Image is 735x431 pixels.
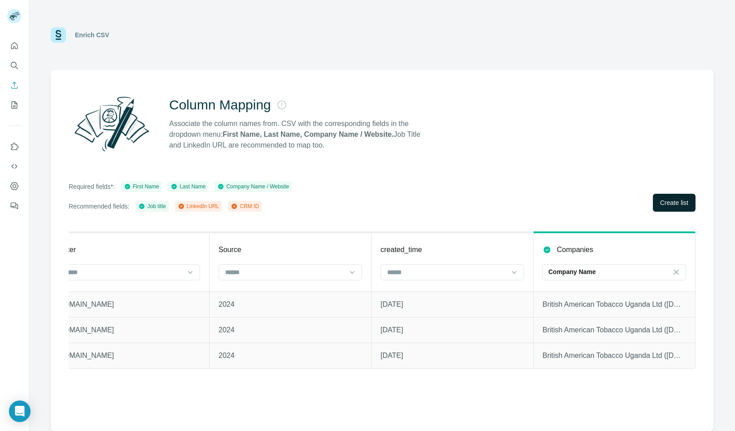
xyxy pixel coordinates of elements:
[660,198,688,207] span: Create list
[381,299,524,310] p: [DATE]
[69,202,129,211] p: Recommended fields:
[169,97,271,113] h2: Column Mapping
[69,91,155,156] img: Surfe Illustration - Column Mapping
[217,183,289,191] div: Company Name / Website
[178,202,219,210] div: LinkedIn URL
[7,178,22,194] button: Dashboard
[219,325,362,335] p: 2024
[7,57,22,74] button: Search
[219,244,241,255] p: Source
[7,97,22,113] button: My lists
[57,299,200,310] p: [DOMAIN_NAME]
[381,244,422,255] p: created_time
[542,299,686,310] p: British American Tobacco Uganda Ltd ([DOMAIN_NAME])
[69,182,115,191] p: Required fields*:
[7,139,22,155] button: Use Surfe on LinkedIn
[381,325,524,335] p: [DATE]
[169,118,429,151] p: Associate the column names from. CSV with the corresponding fields in the dropdown menu: Job Titl...
[548,267,596,276] p: Company Name
[57,350,200,361] p: [DOMAIN_NAME]
[171,183,206,191] div: Last Name
[9,401,31,422] div: Open Intercom Messenger
[7,158,22,174] button: Use Surfe API
[124,183,159,191] div: First Name
[57,244,76,255] p: Ticker
[557,244,593,255] p: Companies
[381,350,524,361] p: [DATE]
[653,194,696,212] button: Create list
[7,77,22,93] button: Enrich CSV
[219,299,362,310] p: 2024
[219,350,362,361] p: 2024
[223,131,394,138] strong: First Name, Last Name, Company Name / Website.
[75,30,109,39] div: Enrich CSV
[231,202,259,210] div: CRM ID
[542,350,686,361] p: British American Tobacco Uganda Ltd ([DOMAIN_NAME])
[7,198,22,214] button: Feedback
[57,325,200,335] p: [DOMAIN_NAME]
[138,202,166,210] div: Job title
[542,325,686,335] p: British American Tobacco Uganda Ltd ([DOMAIN_NAME])
[7,38,22,54] button: Quick start
[51,27,66,43] img: Surfe Logo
